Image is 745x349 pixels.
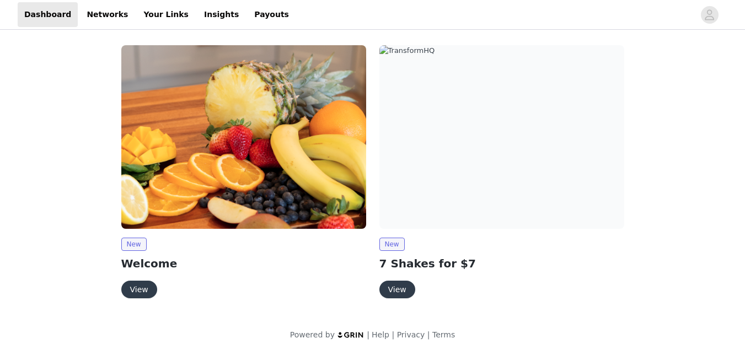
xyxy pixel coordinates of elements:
[121,45,366,229] img: TransformHQ
[427,330,430,339] span: |
[392,330,394,339] span: |
[379,281,415,298] button: View
[137,2,195,27] a: Your Links
[121,255,366,272] h2: Welcome
[704,6,715,24] div: avatar
[432,330,455,339] a: Terms
[379,255,624,272] h2: 7 Shakes for $7
[18,2,78,27] a: Dashboard
[121,281,157,298] button: View
[290,330,335,339] span: Powered by
[379,238,405,251] span: New
[121,238,147,251] span: New
[337,331,365,339] img: logo
[367,330,369,339] span: |
[80,2,135,27] a: Networks
[397,330,425,339] a: Privacy
[379,286,415,294] a: View
[248,2,296,27] a: Payouts
[197,2,245,27] a: Insights
[379,45,624,229] img: TransformHQ
[121,286,157,294] a: View
[372,330,389,339] a: Help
